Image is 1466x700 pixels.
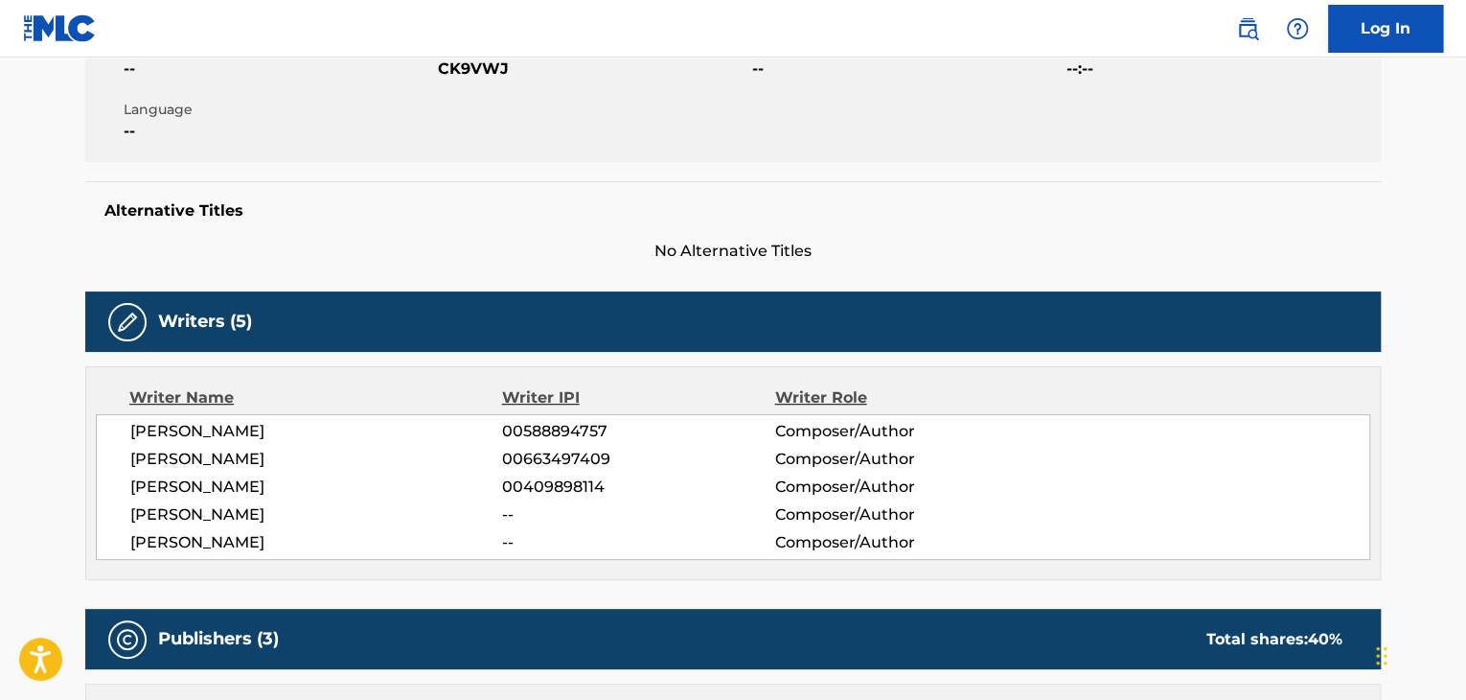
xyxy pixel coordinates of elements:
[502,476,774,499] span: 00409898114
[158,628,279,650] h5: Publishers (3)
[774,448,1022,471] span: Composer/Author
[502,531,774,554] span: --
[129,386,502,409] div: Writer Name
[502,386,775,409] div: Writer IPI
[104,201,1362,221] h5: Alternative Titles
[1066,58,1376,81] span: --:--
[1206,628,1342,651] div: Total shares:
[502,420,774,443] span: 00588894757
[1286,17,1309,40] img: help
[438,58,747,81] span: CK9VWJ
[1370,608,1466,700] iframe: Chat Widget
[124,58,433,81] span: --
[158,311,252,333] h5: Writers (5)
[1228,10,1267,48] a: Public Search
[130,420,502,443] span: [PERSON_NAME]
[774,420,1022,443] span: Composer/Author
[774,476,1022,499] span: Composer/Author
[124,100,433,120] span: Language
[1278,10,1317,48] div: Help
[774,386,1022,409] div: Writer Role
[502,448,774,471] span: 00663497409
[116,628,139,651] img: Publishers
[85,240,1381,263] span: No Alternative Titles
[1308,630,1342,648] span: 40 %
[1376,627,1387,685] div: Drag
[130,531,502,554] span: [PERSON_NAME]
[124,120,433,143] span: --
[1328,5,1443,53] a: Log In
[23,14,97,42] img: MLC Logo
[130,476,502,499] span: [PERSON_NAME]
[130,503,502,526] span: [PERSON_NAME]
[752,58,1062,81] span: --
[1236,17,1259,40] img: search
[502,503,774,526] span: --
[130,448,502,471] span: [PERSON_NAME]
[774,503,1022,526] span: Composer/Author
[774,531,1022,554] span: Composer/Author
[116,311,139,334] img: Writers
